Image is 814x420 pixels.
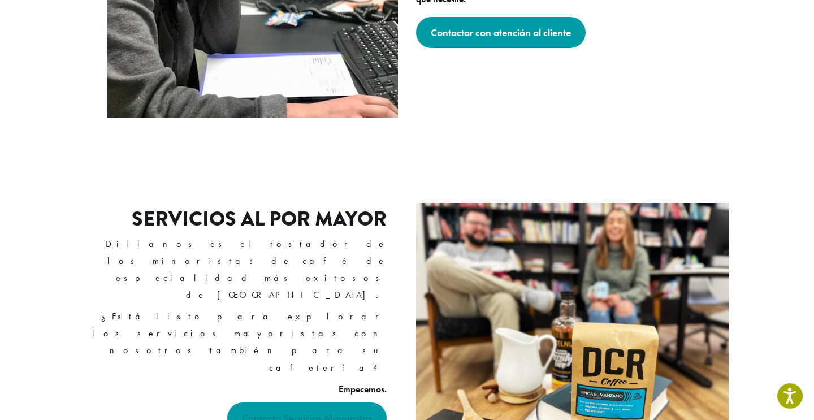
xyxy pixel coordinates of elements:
[132,204,387,233] font: Servicios al por mayor
[92,310,387,373] font: ¿Está listo para explorar los servicios mayoristas con nosotros también para su cafetería?
[431,26,571,39] font: Contactar con atención al cliente
[416,17,586,48] a: Contactar con atención al cliente
[106,238,387,301] font: Dillanos es el tostador de los minoristas de café de especialidad más exitosos de [GEOGRAPHIC_DATA].
[339,383,387,395] font: Empecemos.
